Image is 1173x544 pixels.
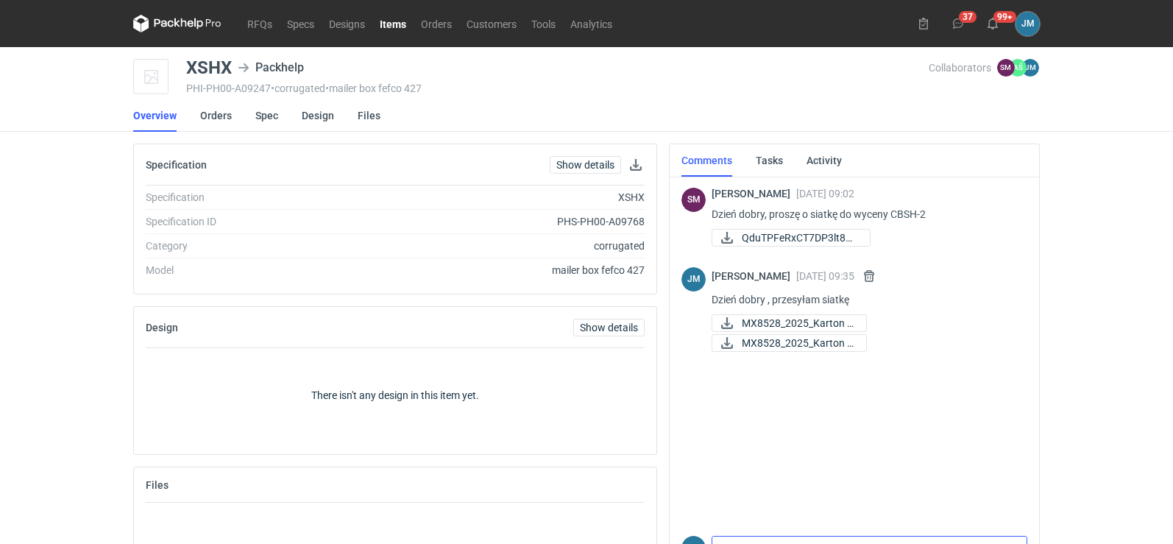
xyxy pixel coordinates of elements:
[372,15,414,32] a: Items
[240,15,280,32] a: RFQs
[712,270,796,282] span: [PERSON_NAME]
[712,229,859,247] div: QduTPFeRxCT7DP3lt8QjGP2o0uTVm8JFZcJbH8DO.docx
[627,156,645,174] button: Download specification
[280,15,322,32] a: Specs
[550,156,621,174] a: Show details
[681,267,706,292] figcaption: JM
[322,15,372,32] a: Designs
[238,59,304,77] div: Packhelp
[796,270,854,282] span: [DATE] 09:35
[756,144,783,177] a: Tasks
[146,190,345,205] div: Specification
[271,82,325,94] span: • corrugated
[133,99,177,132] a: Overview
[186,82,929,94] div: PHI-PH00-A09247
[997,59,1015,77] figcaption: SM
[524,15,563,32] a: Tools
[146,159,207,171] h2: Specification
[1016,12,1040,36] div: Joanna Myślak
[712,334,859,352] div: MX8528_2025_Karton F427_zrywka_E_194x145x71 mm_Zew.210x150x75 mm_XSHX.pdf
[981,12,1004,35] button: 99+
[311,388,479,403] p: There isn't any design in this item yet.
[133,15,222,32] svg: Packhelp Pro
[563,15,620,32] a: Analytics
[712,188,796,199] span: [PERSON_NAME]
[712,334,867,352] button: MX8528_2025_Karton F...
[681,188,706,212] div: Sebastian Markut
[325,82,422,94] span: • mailer box fefco 427
[712,314,867,332] button: MX8528_2025_Karton F...
[146,239,345,253] div: Category
[807,144,842,177] a: Activity
[345,239,645,253] div: corrugated
[796,188,854,199] span: [DATE] 09:02
[146,214,345,229] div: Specification ID
[345,263,645,278] div: mailer box fefco 427
[712,205,1016,223] p: Dzień dobry, proszę o siatkę do wyceny CBSH-2
[146,322,178,333] h2: Design
[681,144,732,177] a: Comments
[146,263,345,278] div: Model
[414,15,459,32] a: Orders
[186,59,232,77] div: XSHX
[459,15,524,32] a: Customers
[712,291,1016,308] p: Dzień dobry , przesyłam siatkę
[200,99,232,132] a: Orders
[742,335,854,351] span: MX8528_2025_Karton F...
[302,99,334,132] a: Design
[146,479,169,491] h2: Files
[929,62,991,74] span: Collaborators
[742,315,854,331] span: MX8528_2025_Karton F...
[345,190,645,205] div: XSHX
[742,230,858,246] span: QduTPFeRxCT7DP3lt8Qj...
[712,229,871,247] a: QduTPFeRxCT7DP3lt8Qj...
[681,267,706,292] div: Joanna Myślak
[1021,59,1039,77] figcaption: JM
[946,12,970,35] button: 37
[358,99,380,132] a: Files
[345,214,645,229] div: PHS-PH00-A09768
[1009,59,1027,77] figcaption: AŚ
[681,188,706,212] figcaption: SM
[255,99,278,132] a: Spec
[573,319,645,336] a: Show details
[712,314,859,332] div: MX8528_2025_Karton F427_zrywka_E_194x145x71 mm_Zew.210x150x75 mm_XSHX siatka.pdf
[1016,12,1040,36] button: JM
